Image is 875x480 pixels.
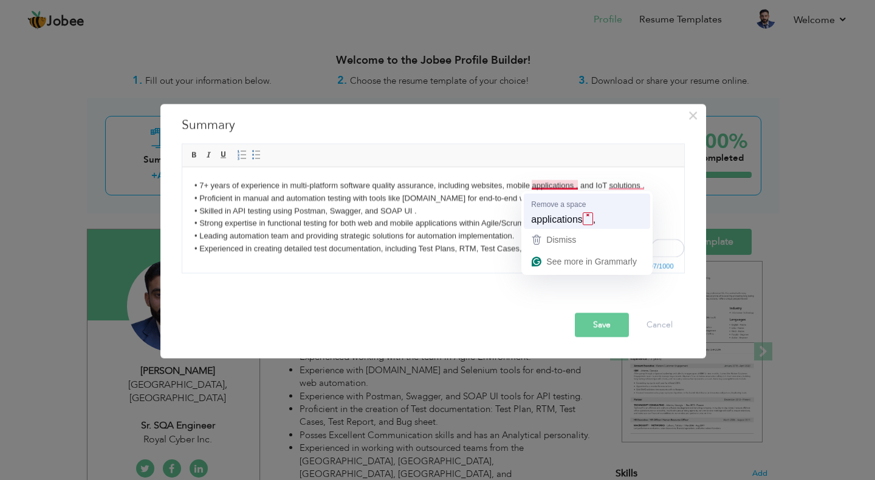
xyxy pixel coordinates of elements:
body: To enrich screen reader interactions, please activate Accessibility in Grammarly extension settings [12,12,490,138]
button: Save [575,313,629,337]
a: Insert/Remove Bulleted List [250,148,263,161]
a: Insert/Remove Numbered List [235,148,249,161]
button: Cancel [634,313,685,337]
a: Bold [188,148,201,161]
a: Italic [202,148,216,161]
h3: Summary [182,116,685,134]
a: Underline [217,148,230,161]
iframe: Rich Text Editor, summaryEditor [182,167,684,258]
span: × [688,104,698,126]
button: Close [684,106,703,125]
